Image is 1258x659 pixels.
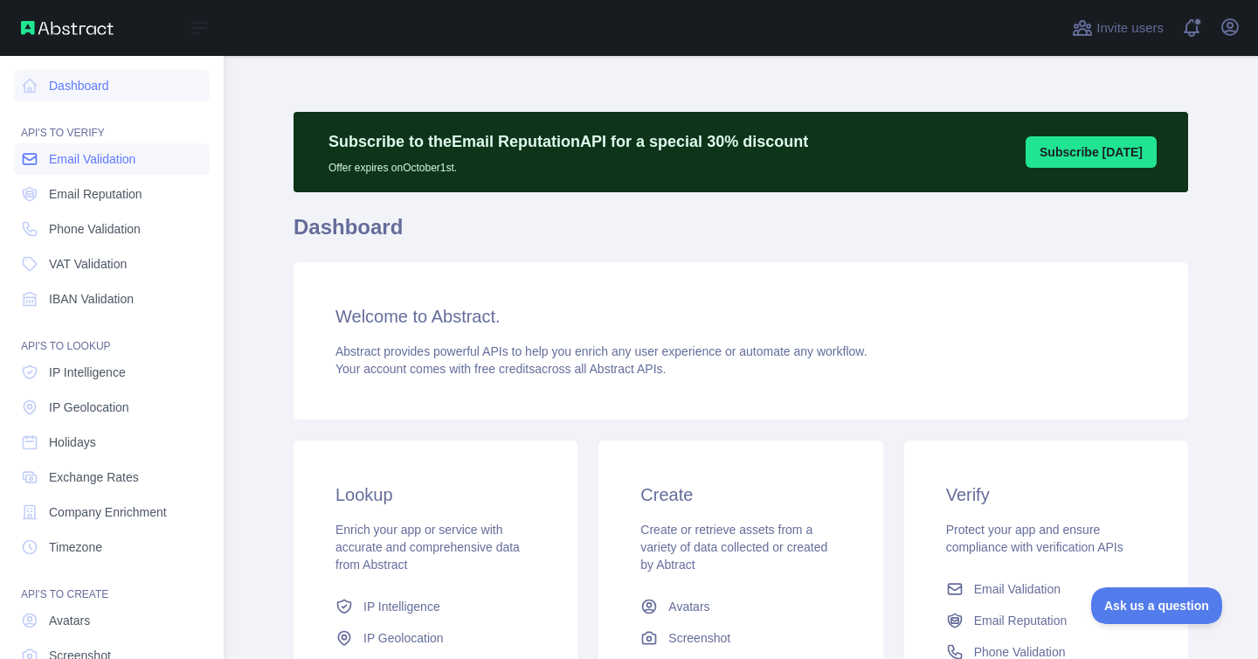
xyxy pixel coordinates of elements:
div: API'S TO VERIFY [14,105,210,140]
h3: Welcome to Abstract. [335,304,1146,329]
a: Holidays [14,427,210,458]
a: VAT Validation [14,248,210,280]
span: IP Geolocation [49,399,129,416]
span: Timezone [49,538,102,556]
a: Exchange Rates [14,461,210,493]
a: Avatars [633,591,847,622]
span: Email Validation [974,580,1061,598]
p: Offer expires on October 1st. [328,154,808,175]
span: IP Geolocation [363,629,444,647]
span: Email Validation [49,150,135,168]
h3: Verify [946,482,1146,507]
span: Phone Validation [49,220,141,238]
p: Subscribe to the Email Reputation API for a special 30 % discount [328,129,808,154]
img: Abstract API [21,21,114,35]
span: Abstract provides powerful APIs to help you enrich any user experience or automate any workflow. [335,344,867,358]
a: Email Validation [14,143,210,175]
h1: Dashboard [294,213,1188,255]
span: Email Reputation [49,185,142,203]
span: Holidays [49,434,96,451]
a: Screenshot [633,622,847,654]
button: Subscribe [DATE] [1026,136,1157,168]
span: VAT Validation [49,255,127,273]
a: Email Reputation [939,605,1153,636]
span: Avatars [49,612,90,629]
iframe: Toggle Customer Support [1091,587,1223,624]
a: Avatars [14,605,210,636]
span: IP Intelligence [49,364,126,381]
span: Avatars [668,598,709,615]
div: API'S TO CREATE [14,566,210,601]
span: Create or retrieve assets from a variety of data collected or created by Abtract [640,523,827,572]
div: API'S TO LOOKUP [14,318,210,353]
span: Enrich your app or service with accurate and comprehensive data from Abstract [335,523,520,572]
span: Protect your app and ensure compliance with verification APIs [946,523,1123,554]
a: Email Reputation [14,178,210,210]
span: Email Reputation [974,612,1068,629]
span: Exchange Rates [49,468,139,486]
a: Phone Validation [14,213,210,245]
span: free credits [474,362,535,376]
a: IP Geolocation [328,622,543,654]
span: Screenshot [668,629,730,647]
span: IBAN Validation [49,290,134,308]
a: Email Validation [939,573,1153,605]
span: IP Intelligence [363,598,440,615]
a: IP Intelligence [14,357,210,388]
h3: Lookup [335,482,536,507]
button: Invite users [1068,14,1167,42]
a: Timezone [14,531,210,563]
span: Company Enrichment [49,503,167,521]
a: IP Intelligence [328,591,543,622]
a: Dashboard [14,70,210,101]
a: Company Enrichment [14,496,210,528]
a: IBAN Validation [14,283,210,315]
a: IP Geolocation [14,392,210,423]
span: Invite users [1096,18,1164,38]
span: Your account comes with across all Abstract APIs. [335,362,666,376]
h3: Create [640,482,840,507]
